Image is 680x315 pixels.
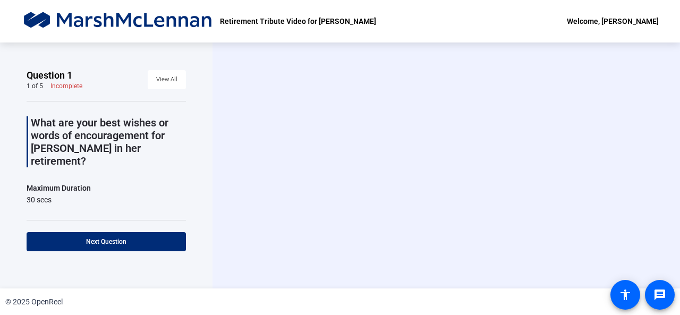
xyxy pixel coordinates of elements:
[653,288,666,301] mat-icon: message
[567,15,659,28] div: Welcome, [PERSON_NAME]
[86,238,126,245] span: Next Question
[5,296,63,308] div: © 2025 OpenReel
[619,288,632,301] mat-icon: accessibility
[156,72,177,88] span: View All
[27,232,186,251] button: Next Question
[27,182,91,194] div: Maximum Duration
[31,116,186,167] p: What are your best wishes or words of encouragement for [PERSON_NAME] in her retirement?
[220,15,376,28] p: Retirement Tribute Video for [PERSON_NAME]
[21,11,215,32] img: OpenReel logo
[50,82,82,90] div: Incomplete
[27,194,91,205] div: 30 secs
[27,69,72,82] span: Question 1
[27,82,43,90] div: 1 of 5
[148,70,186,89] button: View All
